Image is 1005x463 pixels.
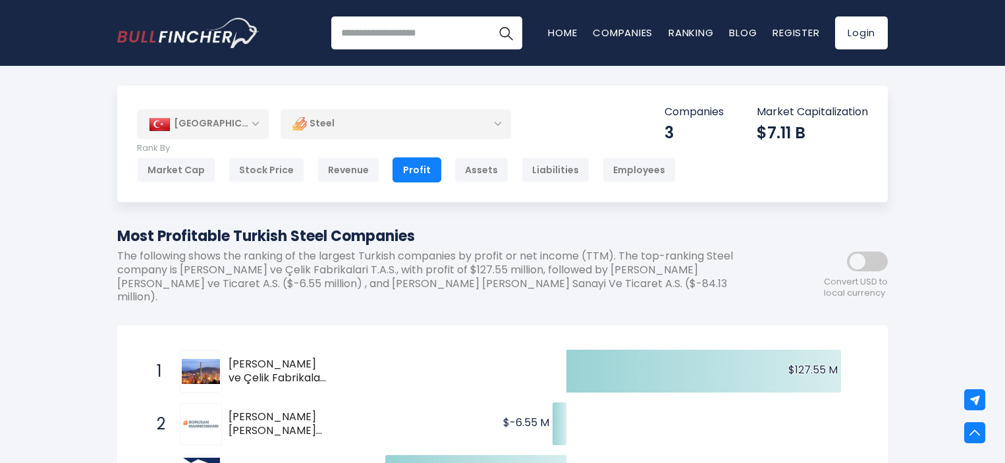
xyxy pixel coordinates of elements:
[393,157,441,182] div: Profit
[137,109,269,138] div: [GEOGRAPHIC_DATA]
[729,26,757,40] a: Blog
[317,157,379,182] div: Revenue
[665,123,724,143] div: 3
[182,405,220,443] img: Borusan Mannesmann Boru Sanayi ve Ticaret A.S.
[137,143,676,154] p: Rank By
[593,26,653,40] a: Companies
[182,359,220,384] img: Eregli Demir ve Çelik Fabrikalari T.A.S.
[117,225,769,247] h1: Most Profitable Turkish Steel Companies
[229,410,328,438] span: [PERSON_NAME] [PERSON_NAME] ve Ticaret A.S.
[665,105,724,119] p: Companies
[757,123,868,143] div: $7.11 B
[835,16,888,49] a: Login
[281,109,511,139] div: Steel
[503,415,549,430] text: $-6.55 M
[229,358,328,385] span: [PERSON_NAME] ve Çelik Fabrikalari T.A.S.
[773,26,819,40] a: Register
[522,157,589,182] div: Liabilities
[454,157,508,182] div: Assets
[603,157,676,182] div: Employees
[824,277,888,299] span: Convert USD to local currency
[117,18,259,48] img: Bullfincher logo
[788,362,838,377] text: $127.55 M
[117,250,769,304] p: The following shows the ranking of the largest Turkish companies by profit or net income (TTM). T...
[229,157,304,182] div: Stock Price
[757,105,868,119] p: Market Capitalization
[668,26,713,40] a: Ranking
[150,413,163,435] span: 2
[548,26,577,40] a: Home
[117,18,259,48] a: Go to homepage
[137,157,215,182] div: Market Cap
[150,360,163,383] span: 1
[489,16,522,49] button: Search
